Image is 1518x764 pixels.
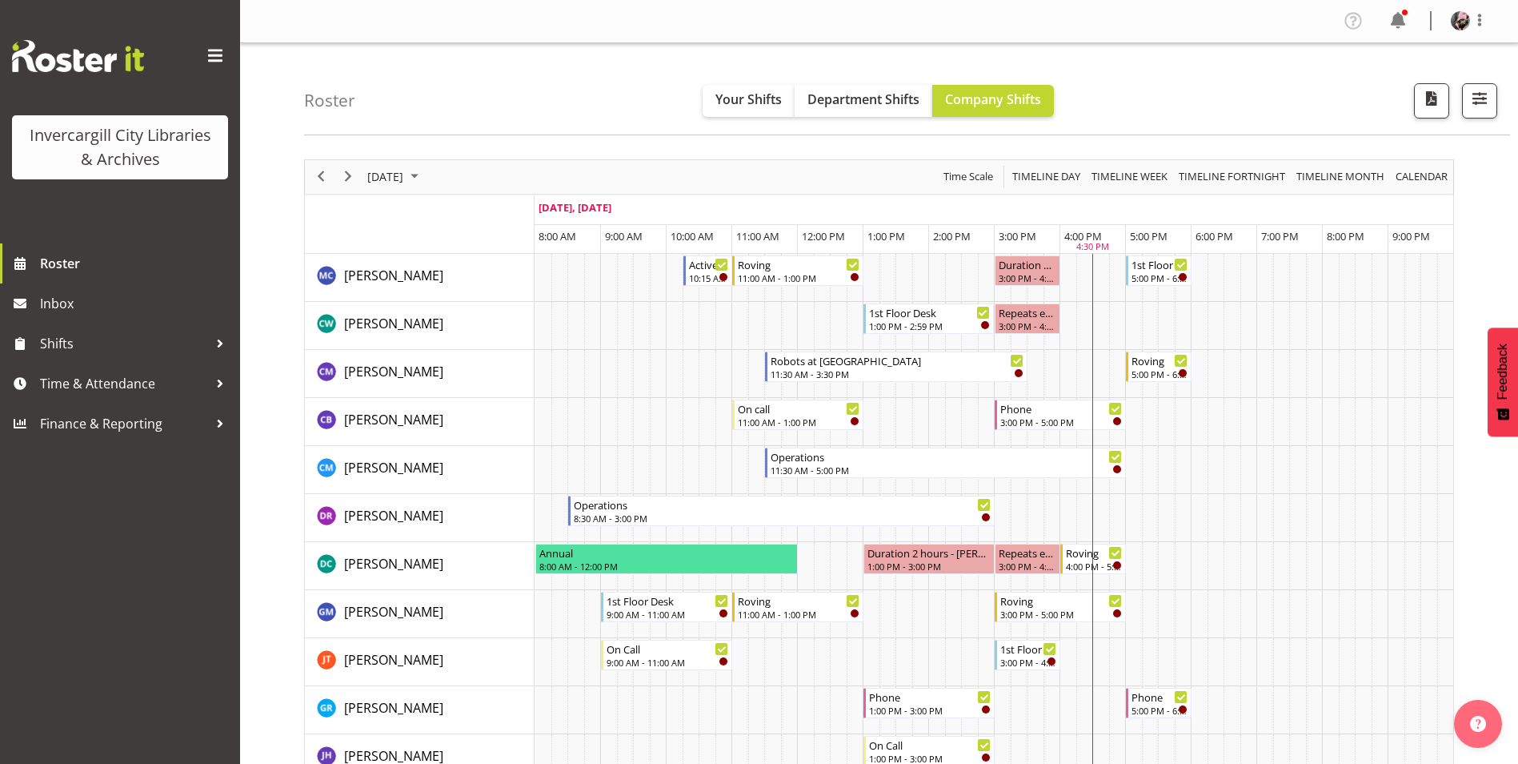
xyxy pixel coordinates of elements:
[999,320,1056,332] div: 3:00 PM - 4:00 PM
[1000,641,1056,657] div: 1st Floor Desk
[1261,229,1299,243] span: 7:00 PM
[683,255,733,286] div: Aurora Catu"s event - Active Rhyming Begin From Tuesday, September 30, 2025 at 10:15:00 AM GMT+13...
[995,544,1060,574] div: Donald Cunningham"s event - Repeats every tuesday - Donald Cunningham Begin From Tuesday, Septemb...
[12,40,144,72] img: Rosterit website logo
[344,314,443,333] a: [PERSON_NAME]
[995,640,1060,670] div: Glen Tomlinson"s event - 1st Floor Desk Begin From Tuesday, September 30, 2025 at 3:00:00 PM GMT+...
[344,458,443,477] a: [PERSON_NAME]
[1066,545,1122,561] div: Roving
[605,229,643,243] span: 9:00 AM
[344,362,443,381] a: [PERSON_NAME]
[574,512,991,525] div: 8:30 AM - 3:00 PM
[1060,544,1126,574] div: Donald Cunningham"s event - Roving Begin From Tuesday, September 30, 2025 at 4:00:00 PM GMT+13:00...
[305,542,535,590] td: Donald Cunningham resource
[703,85,795,117] button: Your Shifts
[1000,656,1056,669] div: 3:00 PM - 4:00 PM
[863,304,994,334] div: Catherine Wilson"s event - 1st Floor Desk Begin From Tuesday, September 30, 2025 at 1:00:00 PM GM...
[1414,83,1449,119] button: Download a PDF of the roster for the current day
[305,686,535,734] td: Grace Roscoe-Squires resource
[28,123,212,171] div: Invercargill City Libraries & Archives
[738,400,859,416] div: On call
[867,229,905,243] span: 1:00 PM
[334,160,362,194] div: next period
[1131,689,1188,705] div: Phone
[941,167,996,187] button: Time Scale
[945,90,1041,108] span: Company Shifts
[732,400,863,430] div: Chris Broad"s event - On call Begin From Tuesday, September 30, 2025 at 11:00:00 AM GMT+13:00 End...
[932,85,1054,117] button: Company Shifts
[1010,167,1083,187] button: Timeline Day
[999,256,1056,272] div: Duration 1 hours - [PERSON_NAME]
[736,229,779,243] span: 11:00 AM
[1131,271,1188,284] div: 5:00 PM - 6:00 PM
[995,400,1126,430] div: Chris Broad"s event - Phone Begin From Tuesday, September 30, 2025 at 3:00:00 PM GMT+13:00 Ends A...
[366,167,405,187] span: [DATE]
[999,560,1056,573] div: 3:00 PM - 4:00 PM
[738,608,859,621] div: 11:00 AM - 1:00 PM
[344,699,443,717] span: [PERSON_NAME]
[1295,167,1386,187] span: Timeline Month
[40,412,208,436] span: Finance & Reporting
[999,271,1056,284] div: 3:00 PM - 4:00 PM
[40,332,208,356] span: Shifts
[933,229,971,243] span: 2:00 PM
[307,160,334,194] div: previous period
[689,271,729,284] div: 10:15 AM - 11:00 AM
[344,603,443,621] span: [PERSON_NAME]
[1126,688,1192,718] div: Grace Roscoe-Squires"s event - Phone Begin From Tuesday, September 30, 2025 at 5:00:00 PM GMT+13:...
[310,167,332,187] button: Previous
[344,555,443,573] span: [PERSON_NAME]
[869,320,990,332] div: 1:00 PM - 2:59 PM
[1294,167,1388,187] button: Timeline Month
[305,446,535,494] td: Cindy Mulrooney resource
[1000,416,1122,428] div: 3:00 PM - 5:00 PM
[802,229,845,243] span: 12:00 PM
[869,737,991,753] div: On Call
[869,689,991,705] div: Phone
[771,368,1023,380] div: 11:30 AM - 3:30 PM
[607,641,728,657] div: On Call
[771,352,1023,368] div: Robots at [GEOGRAPHIC_DATA]
[539,200,611,215] span: [DATE], [DATE]
[344,554,443,573] a: [PERSON_NAME]
[765,448,1126,478] div: Cindy Mulrooney"s event - Operations Begin From Tuesday, September 30, 2025 at 11:30:00 AM GMT+13...
[867,545,991,561] div: Duration 2 hours - [PERSON_NAME]
[305,398,535,446] td: Chris Broad resource
[1064,229,1102,243] span: 4:00 PM
[344,602,443,621] a: [PERSON_NAME]
[999,304,1056,320] div: Repeats every [DATE] - [PERSON_NAME]
[362,160,428,194] div: September 30, 2025
[568,496,995,526] div: Debra Robinson"s event - Operations Begin From Tuesday, September 30, 2025 at 8:30:00 AM GMT+13:0...
[344,363,443,380] span: [PERSON_NAME]
[344,650,443,670] a: [PERSON_NAME]
[863,544,995,574] div: Donald Cunningham"s event - Duration 2 hours - Donald Cunningham Begin From Tuesday, September 30...
[344,411,443,428] span: [PERSON_NAME]
[344,315,443,332] span: [PERSON_NAME]
[344,267,443,284] span: [PERSON_NAME]
[1196,229,1233,243] span: 6:00 PM
[1131,352,1188,368] div: Roving
[344,410,443,429] a: [PERSON_NAME]
[338,167,359,187] button: Next
[40,292,232,316] span: Inbox
[999,545,1056,561] div: Repeats every [DATE] - [PERSON_NAME]
[344,651,443,669] span: [PERSON_NAME]
[1076,240,1109,254] div: 4:30 PM
[344,698,443,718] a: [PERSON_NAME]
[1470,716,1486,732] img: help-xxl-2.png
[539,545,794,561] div: Annual
[1451,11,1470,30] img: keyu-chenf658e1896ed4c5c14a0b283e0d53a179.png
[1131,368,1188,380] div: 5:00 PM - 6:00 PM
[539,560,794,573] div: 8:00 AM - 12:00 PM
[1131,704,1188,717] div: 5:00 PM - 6:00 PM
[344,506,443,525] a: [PERSON_NAME]
[535,544,798,574] div: Donald Cunningham"s event - Annual Begin From Tuesday, September 30, 2025 at 8:00:00 AM GMT+13:00...
[1000,400,1122,416] div: Phone
[574,497,991,513] div: Operations
[1089,167,1171,187] button: Timeline Week
[795,85,932,117] button: Department Shifts
[1462,83,1497,119] button: Filter Shifts
[1126,255,1192,286] div: Aurora Catu"s event - 1st Floor Desk Begin From Tuesday, September 30, 2025 at 5:00:00 PM GMT+13:...
[601,640,732,670] div: Glen Tomlinson"s event - On Call Begin From Tuesday, September 30, 2025 at 9:00:00 AM GMT+13:00 E...
[1392,229,1430,243] span: 9:00 PM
